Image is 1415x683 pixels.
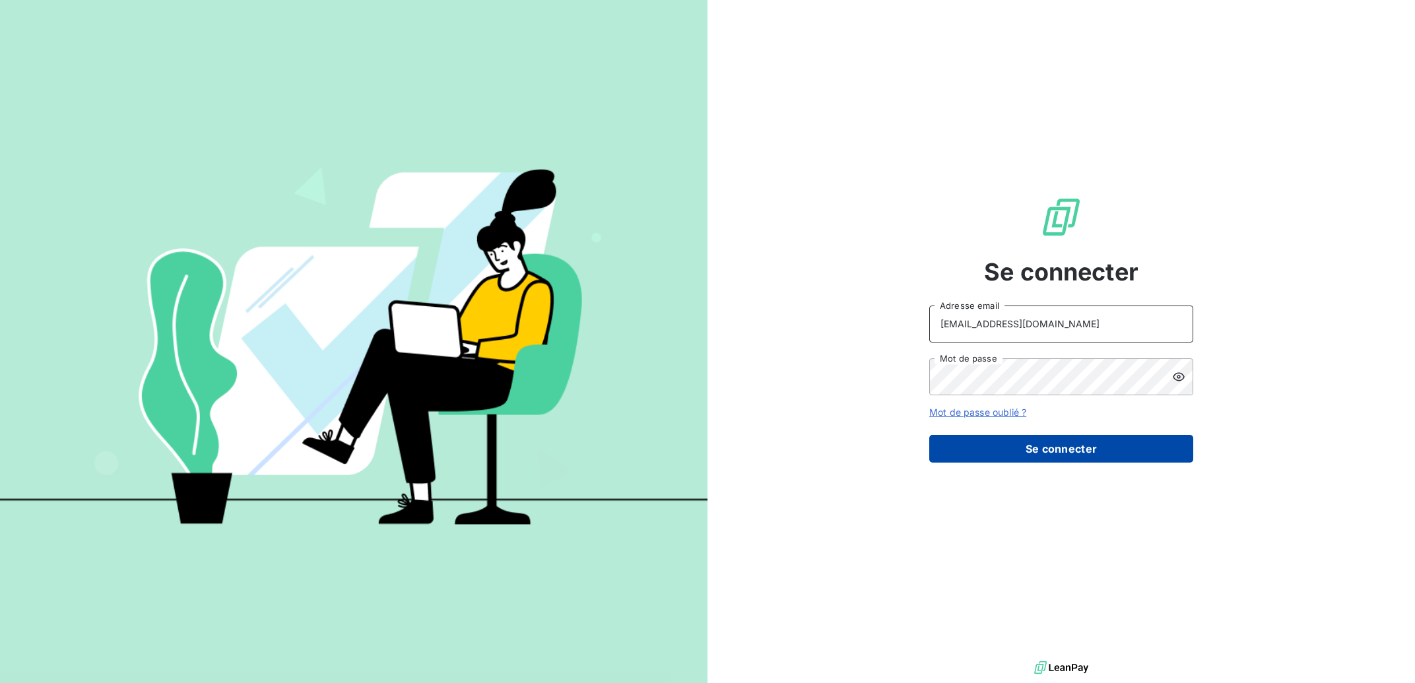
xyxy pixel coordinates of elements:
span: Se connecter [984,254,1138,290]
a: Mot de passe oublié ? [929,407,1026,418]
input: placeholder [929,306,1193,342]
button: Se connecter [929,435,1193,463]
img: logo [1034,658,1088,678]
img: Logo LeanPay [1040,196,1082,238]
